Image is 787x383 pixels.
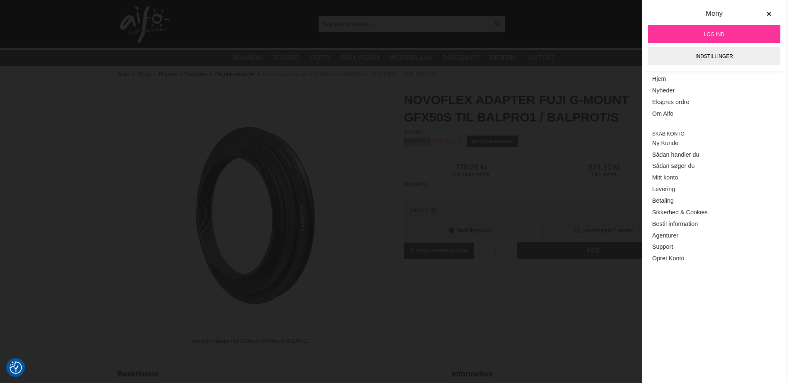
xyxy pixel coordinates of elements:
input: Søg efter produkter... [319,17,490,30]
span: Log ind [704,31,724,38]
a: Opret Konto [652,253,776,264]
a: Studio [273,53,300,63]
a: Produktspørgsmål [404,242,475,259]
a: Rental [490,53,517,63]
div: Meny [654,8,774,25]
span: > [257,70,261,79]
a: Levering [652,184,776,195]
i: På lager [430,207,437,213]
a: Giv din karakter [467,136,517,147]
a: Hjem [652,73,776,85]
a: Indstillinger [648,47,780,65]
a: Køb [517,242,670,259]
a: Om Aifo [652,108,776,120]
a: Shop [137,70,151,79]
a: Agenturer [652,230,776,242]
span: Pris uden moms [404,172,538,177]
div: Novoflex Adapter Fuji G-Mount GFX50s to BALPRO1 [185,334,316,348]
h2: Information [452,369,670,379]
a: Pro Video [340,53,379,63]
span: Novoflex Adapter Fuji G-Mount GFX50s til BALPRO1 / BALPROT/S [263,70,437,79]
a: Sikkerhed & Cookies [652,207,776,218]
span: Leveringstid [582,227,612,233]
span: 924.10 [539,162,670,172]
a: Ekspres ordre [652,97,776,108]
img: Revisit consent button [10,361,22,374]
img: Novoflex Adapter Fuji G-Mount GFX50s to BALPRO1 [118,83,383,348]
span: Saldo [409,207,424,213]
a: Support [652,241,776,253]
a: Bestil information [652,218,776,230]
span: Inkl. moms [539,172,670,177]
span: > [132,70,135,79]
a: Nyheder [652,85,776,97]
a: Brands [158,70,177,79]
span: Valuta [404,181,418,187]
a: Mitt konto [652,172,776,184]
span: Skab konto [652,130,776,138]
span: > [179,70,183,79]
a: Betaling [652,195,776,207]
h1: Novoflex Adapter Fuji G-Mount GFX50s til BALPRO1 / BALPROT/S [404,91,670,126]
span: > [153,70,156,79]
h2: Beskrivelse [118,369,431,379]
span: DKK [418,181,428,187]
img: logo.png [120,6,170,44]
span: > [209,70,212,79]
a: Novoflex [185,70,207,79]
span: 739.28 [404,162,538,172]
span: 2 weeks [613,227,633,233]
div: Kundebed&#248;mmelse: 0 [431,137,462,146]
button: Samtykkepræferencer [10,360,22,375]
span: Bestillingsvare [456,227,492,233]
a: Start [118,70,130,79]
a: Workflow [390,53,432,63]
span: Novoflex [404,129,424,135]
a: Ny Kunde [652,138,776,149]
span: FUGPRO [404,138,431,145]
a: Foto [310,53,330,63]
a: Outlet [527,53,555,63]
a: Discover [442,53,479,63]
a: Objektivadapter [214,70,255,79]
a: Log ind [648,25,780,43]
a: Sådan handler du [652,149,776,160]
span: 1 [425,207,428,213]
a: Brands [234,53,263,63]
a: Sådan søger du [652,160,776,172]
